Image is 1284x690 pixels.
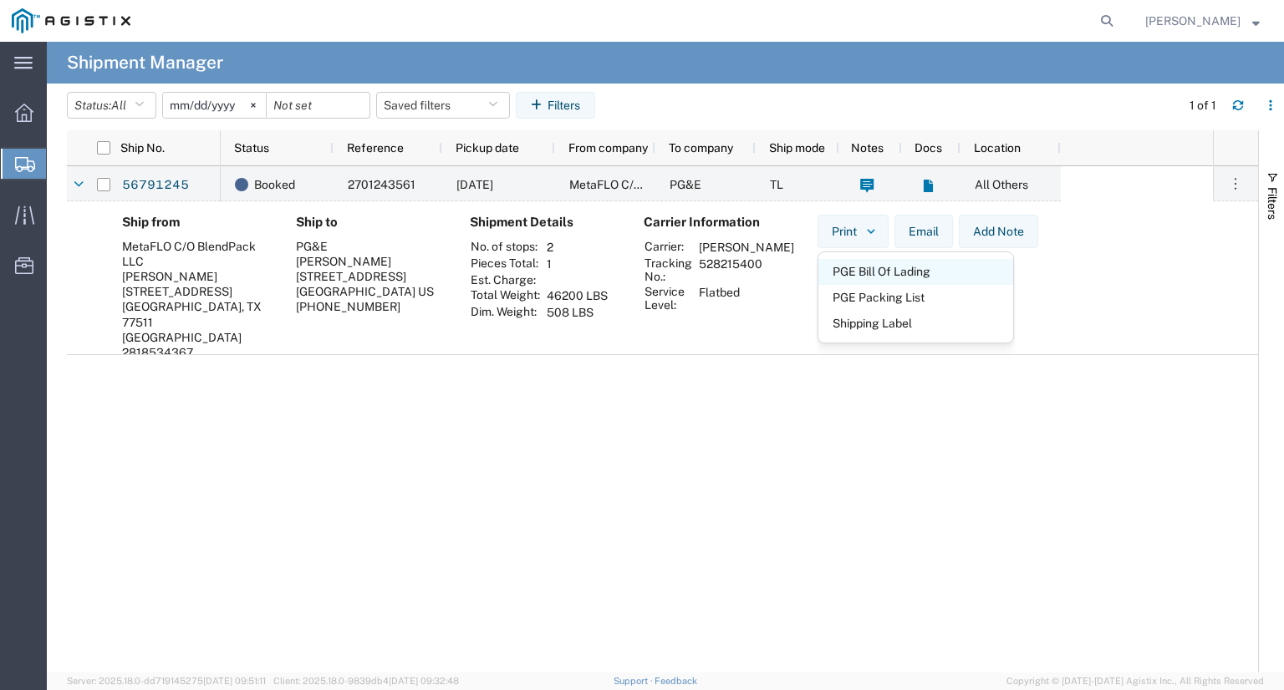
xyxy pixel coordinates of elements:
th: Carrier: [644,239,693,256]
th: Dim. Weight: [470,304,541,321]
th: Pieces Total: [470,256,541,272]
span: All [111,99,126,112]
th: No. of stops: [470,239,541,256]
span: PGE Bill Of Lading [818,259,1013,285]
td: 2 [541,239,614,256]
span: Ship mode [769,141,825,155]
button: Add Note [959,215,1038,248]
span: Server: 2025.18.0-dd719145275 [67,676,266,686]
span: Filters [1266,187,1279,220]
div: 1 of 1 [1190,97,1219,114]
div: [PERSON_NAME] [122,269,269,284]
h4: Ship from [122,215,269,230]
input: Not set [163,93,266,118]
img: logo [12,8,130,33]
span: From company [568,141,648,155]
div: MetaFLO C/O BlendPack LLC [122,239,269,269]
td: 46200 LBS [541,287,614,304]
td: 1 [541,256,614,272]
div: [PHONE_NUMBER] [296,299,443,314]
span: Reference [347,141,404,155]
span: Location [974,141,1021,155]
span: TL [770,178,783,191]
button: Print [818,215,889,248]
input: Not set [267,93,369,118]
div: [GEOGRAPHIC_DATA], TX 77511 [GEOGRAPHIC_DATA] [122,299,269,345]
span: Status [234,141,269,155]
span: Booked [254,167,295,202]
span: PG&E [670,178,701,191]
th: Total Weight: [470,287,541,304]
img: dropdown [864,224,879,239]
span: Client: 2025.18.0-9839db4 [273,676,459,686]
span: To company [669,141,733,155]
div: [PERSON_NAME] [296,254,443,269]
td: 528215400 [693,256,800,284]
td: 508 LBS [541,304,614,321]
span: Ship No. [120,141,165,155]
td: [PERSON_NAME] [693,239,800,256]
span: 2701243561 [348,178,415,191]
span: Ernest Ching [1145,12,1241,30]
span: Pickup date [456,141,519,155]
span: Notes [851,141,884,155]
div: [STREET_ADDRESS] [296,269,443,284]
th: Tracking No.: [644,256,693,284]
span: Shipping Label [818,311,1013,337]
span: MetaFLO C/O BlendPack LLC [569,178,727,191]
button: Email [894,215,953,248]
div: PG&E [296,239,443,254]
div: 2818534367 [122,345,269,360]
span: Copyright © [DATE]-[DATE] Agistix Inc., All Rights Reserved [1006,674,1264,688]
a: Feedback [655,676,697,686]
td: Flatbed [693,284,800,312]
h4: Shipment Manager [67,42,223,84]
button: [PERSON_NAME] [1144,11,1261,31]
h4: Ship to [296,215,443,230]
div: [GEOGRAPHIC_DATA] US [296,284,443,299]
span: PGE Packing List [818,285,1013,311]
span: All Others [975,178,1028,191]
th: Service Level: [644,284,693,312]
div: [STREET_ADDRESS] [122,284,269,299]
h4: Carrier Information [644,215,777,230]
th: Est. Charge: [470,272,541,287]
h4: Shipment Details [470,215,617,230]
a: 56791245 [121,172,190,199]
button: Status:All [67,92,156,119]
button: Saved filters [376,92,510,119]
span: [DATE] 09:32:48 [389,676,459,686]
a: Support [614,676,655,686]
span: [DATE] 09:51:11 [203,676,266,686]
span: Docs [915,141,942,155]
span: 09/12/2025 [456,178,493,191]
button: Filters [516,92,595,119]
